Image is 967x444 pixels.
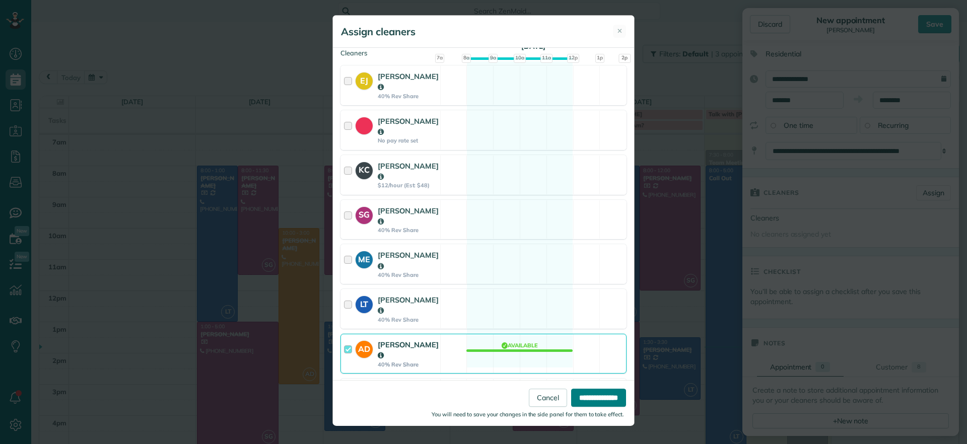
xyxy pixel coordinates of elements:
[378,361,439,368] strong: 40% Rev Share
[378,116,439,136] strong: [PERSON_NAME]
[341,25,416,39] h5: Assign cleaners
[378,271,439,278] strong: 40% Rev Share
[356,251,373,265] strong: ME
[432,411,624,418] small: You will need to save your changes in the side panel for them to take effect.
[378,137,439,144] strong: No pay rate set
[378,295,439,315] strong: [PERSON_NAME]
[378,93,439,100] strong: 40% Rev Share
[378,316,439,323] strong: 40% Rev Share
[356,162,373,176] strong: KC
[356,207,373,221] strong: SG
[378,340,439,360] strong: [PERSON_NAME]
[356,296,373,310] strong: LT
[378,161,439,181] strong: [PERSON_NAME]
[356,341,373,355] strong: AD
[340,48,627,51] div: Cleaners
[378,71,439,92] strong: [PERSON_NAME]
[617,26,623,36] span: ✕
[378,227,439,234] strong: 40% Rev Share
[529,389,567,407] a: Cancel
[378,182,439,189] strong: $12/hour (Est: $48)
[356,72,373,87] strong: EJ
[378,206,439,226] strong: [PERSON_NAME]
[378,250,439,270] strong: [PERSON_NAME]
